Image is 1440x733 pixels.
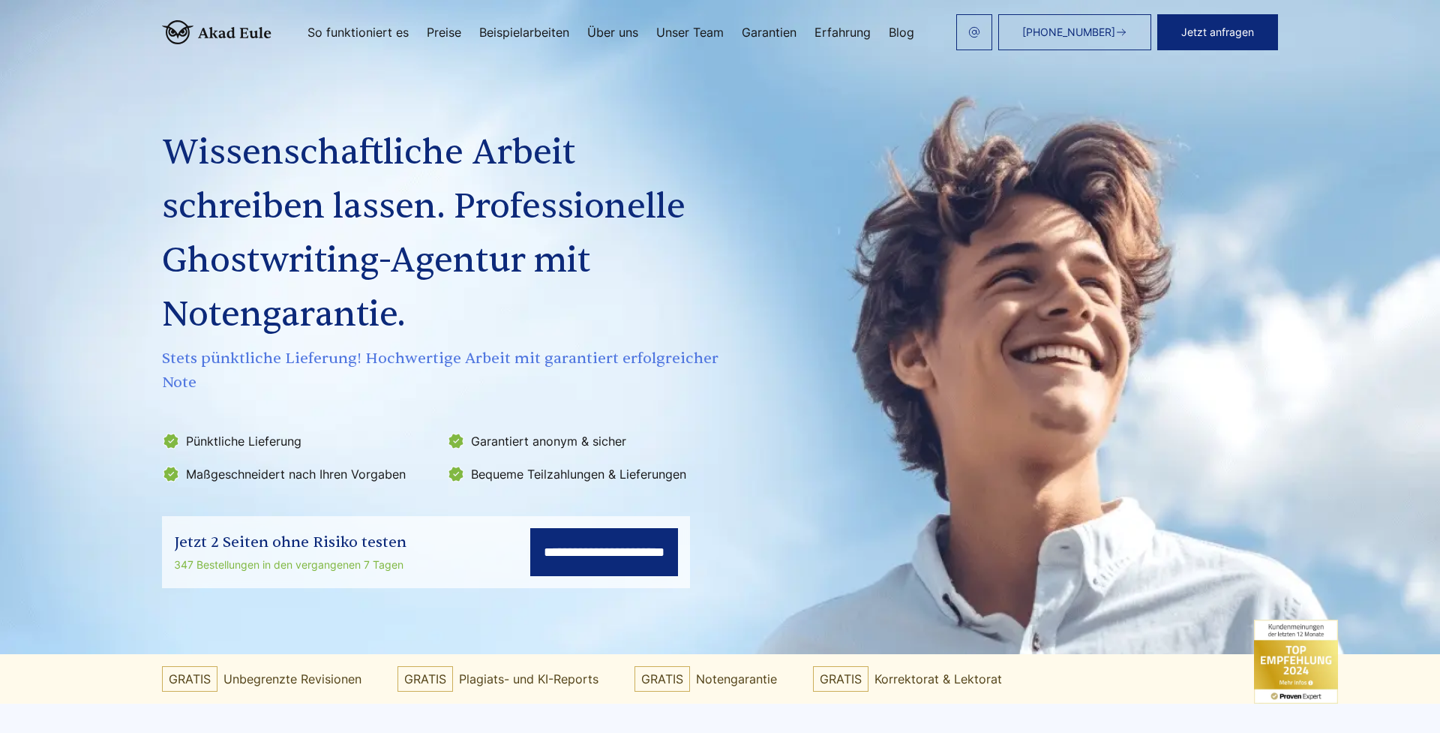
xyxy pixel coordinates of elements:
[162,20,271,44] img: logo
[1022,26,1115,38] span: [PHONE_NUMBER]
[889,26,914,38] a: Blog
[174,556,406,574] div: 347 Bestellungen in den vergangenen 7 Tagen
[307,26,409,38] a: So funktioniert es
[479,26,569,38] a: Beispielarbeiten
[696,667,777,691] span: Notengarantie
[742,26,796,38] a: Garantien
[162,666,217,692] span: GRATIS
[1157,14,1278,50] button: Jetzt anfragen
[427,26,461,38] a: Preise
[587,26,638,38] a: Über uns
[174,530,406,554] div: Jetzt 2 Seiten ohne Risiko testen
[162,126,726,342] h1: Wissenschaftliche Arbeit schreiben lassen. Professionelle Ghostwriting-Agentur mit Notengarantie.
[656,26,724,38] a: Unser Team
[634,666,690,692] span: GRATIS
[162,429,438,453] li: Pünktliche Lieferung
[162,347,726,395] span: Stets pünktliche Lieferung! Hochwertige Arbeit mit garantiert erfolgreicher Note
[968,26,980,38] img: email
[223,667,361,691] span: Unbegrenzte Revisionen
[813,666,868,692] span: GRATIS
[447,462,723,486] li: Bequeme Teilzahlungen & Lieferungen
[162,462,438,486] li: Maßgeschneidert nach Ihren Vorgaben
[814,26,871,38] a: Erfahrung
[459,667,598,691] span: Plagiats- und KI-Reports
[397,666,453,692] span: GRATIS
[874,667,1002,691] span: Korrektorat & Lektorat
[447,429,723,453] li: Garantiert anonym & sicher
[998,14,1151,50] a: [PHONE_NUMBER]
